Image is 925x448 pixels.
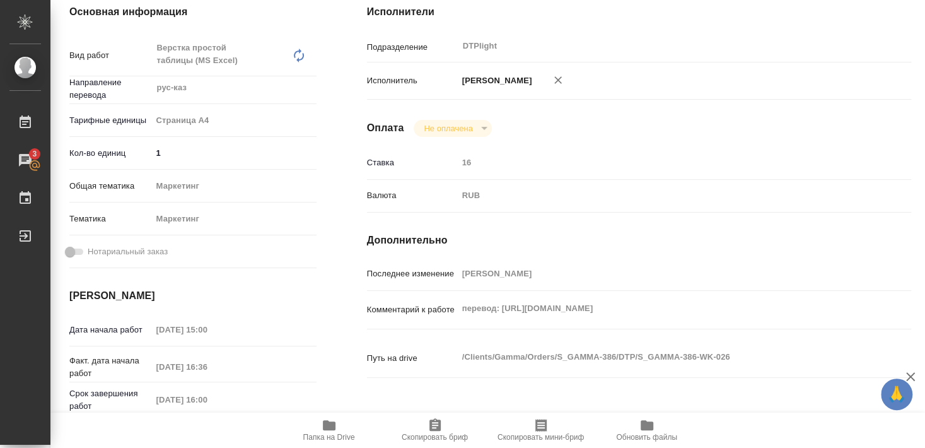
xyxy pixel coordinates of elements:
[69,147,152,160] p: Кол-во единиц
[152,208,317,230] div: Маркетинг
[69,180,152,192] p: Общая тематика
[458,346,866,368] textarea: /Clients/Gamma/Orders/S_GAMMA-386/DTP/S_GAMMA-386-WK-026
[458,298,866,319] textarea: перевод: [URL][DOMAIN_NAME]
[497,433,584,442] span: Скопировать мини-бриф
[402,433,468,442] span: Скопировать бриф
[367,74,458,87] p: Исполнитель
[152,391,262,409] input: Пустое поле
[152,358,262,376] input: Пустое поле
[544,66,572,94] button: Удалить исполнителя
[276,413,382,448] button: Папка на Drive
[886,381,907,408] span: 🙏
[3,144,47,176] a: 3
[367,268,458,280] p: Последнее изменение
[458,264,866,283] input: Пустое поле
[367,304,458,316] p: Комментарий к работе
[152,144,317,162] input: ✎ Введи что-нибудь
[367,352,458,365] p: Путь на drive
[367,41,458,54] p: Подразделение
[458,74,532,87] p: [PERSON_NAME]
[152,175,317,197] div: Маркетинг
[488,413,594,448] button: Скопировать мини-бриф
[69,387,152,413] p: Срок завершения работ
[152,110,317,131] div: Страница А4
[458,153,866,172] input: Пустое поле
[367,4,911,20] h4: Исполнители
[420,123,476,134] button: Не оплачена
[69,76,152,102] p: Направление перевода
[458,185,866,206] div: RUB
[69,114,152,127] p: Тарифные единицы
[616,433,677,442] span: Обновить файлы
[88,245,168,258] span: Нотариальный заказ
[25,148,44,160] span: 3
[594,413,700,448] button: Обновить файлы
[414,120,491,137] div: В работе
[69,288,317,304] h4: [PERSON_NAME]
[367,189,458,202] p: Валюта
[303,433,355,442] span: Папка на Drive
[881,379,912,410] button: 🙏
[69,49,152,62] p: Вид работ
[69,213,152,225] p: Тематика
[69,324,152,336] p: Дата начала работ
[69,4,317,20] h4: Основная информация
[382,413,488,448] button: Скопировать бриф
[152,321,262,339] input: Пустое поле
[367,156,458,169] p: Ставка
[367,233,911,248] h4: Дополнительно
[367,121,404,136] h4: Оплата
[69,355,152,380] p: Факт. дата начала работ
